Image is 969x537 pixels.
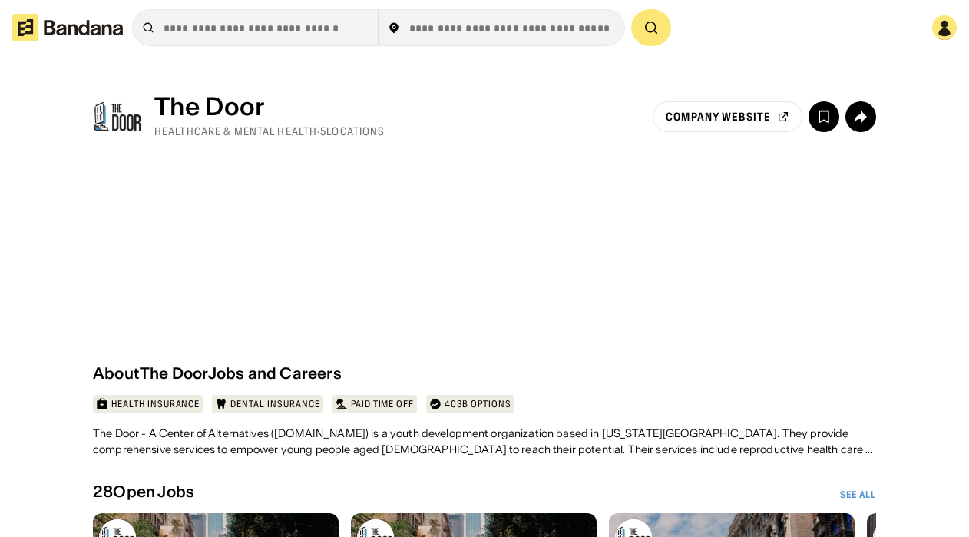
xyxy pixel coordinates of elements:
div: Dental insurance [230,398,319,410]
div: About [93,364,140,383]
a: company website [653,101,802,132]
div: The Door - A Center of Alternatives ([DOMAIN_NAME]) is a youth development organization based in ... [93,426,876,458]
img: The Door logo [93,92,142,141]
div: The Door Jobs and Careers [140,364,342,383]
a: See All [840,489,876,501]
img: Bandana logotype [12,14,123,41]
div: Health insurance [111,398,200,410]
div: company website [666,111,771,122]
div: 28 Open Jobs [93,482,194,501]
div: Paid time off [351,398,414,410]
div: Healthcare & Mental Health · 5 Locations [154,124,385,138]
div: The Door [154,92,385,121]
img: The Door banner image [93,154,876,338]
div: 403b options [445,398,511,410]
